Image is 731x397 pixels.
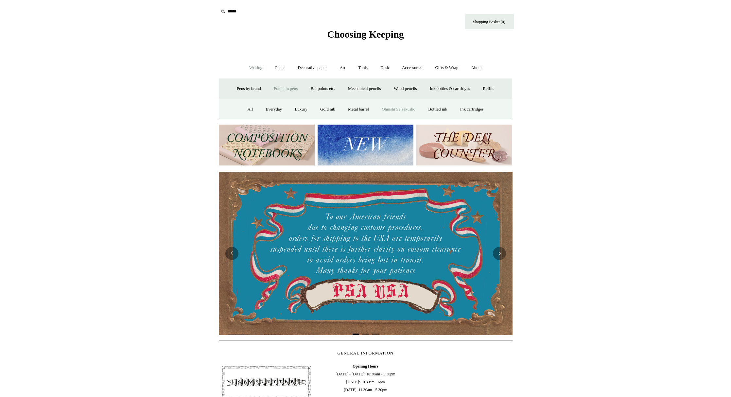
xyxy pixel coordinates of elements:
[396,59,428,77] a: Accessories
[454,101,490,118] a: Ink cartridges
[292,59,333,77] a: Decorative paper
[429,59,464,77] a: Gifts & Wrap
[353,334,359,335] button: Page 1
[268,80,304,97] a: Fountain pens
[352,59,374,77] a: Tools
[327,29,404,40] span: Choosing Keeping
[269,59,291,77] a: Paper
[318,125,413,165] img: New.jpg__PID:f73bdf93-380a-4a35-bcfe-7823039498e1
[243,59,268,77] a: Writing
[314,101,341,118] a: Gold nib
[416,125,512,165] img: The Deli Counter
[260,101,288,118] a: Everyday
[493,247,506,260] button: Next
[289,101,313,118] a: Luxury
[388,80,423,97] a: Wood pencils
[477,80,500,97] a: Refills
[219,125,315,165] img: 202302 Composition ledgers.jpg__PID:69722ee6-fa44-49dd-a067-31375e5d54ec
[225,247,238,260] button: Previous
[342,101,375,118] a: Metal barrel
[338,351,394,355] span: GENERAL INFORMATION
[342,80,387,97] a: Mechanical pencils
[231,80,267,97] a: Pens by brand
[305,80,341,97] a: Ballpoints etc.
[362,334,369,335] button: Page 2
[374,59,395,77] a: Desk
[465,59,488,77] a: About
[422,101,453,118] a: Bottled ink
[376,101,421,118] a: Ohnishi Seisakusho
[372,334,379,335] button: Page 3
[465,14,514,29] a: Shopping Basket (0)
[241,101,259,118] a: All
[353,364,378,369] b: Opening Hours
[219,172,513,335] img: USA PSA .jpg__PID:33428022-6587-48b7-8b57-d7eefc91f15a
[327,34,404,39] a: Choosing Keeping
[424,80,476,97] a: Ink bottles & cartridges
[334,59,351,77] a: Art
